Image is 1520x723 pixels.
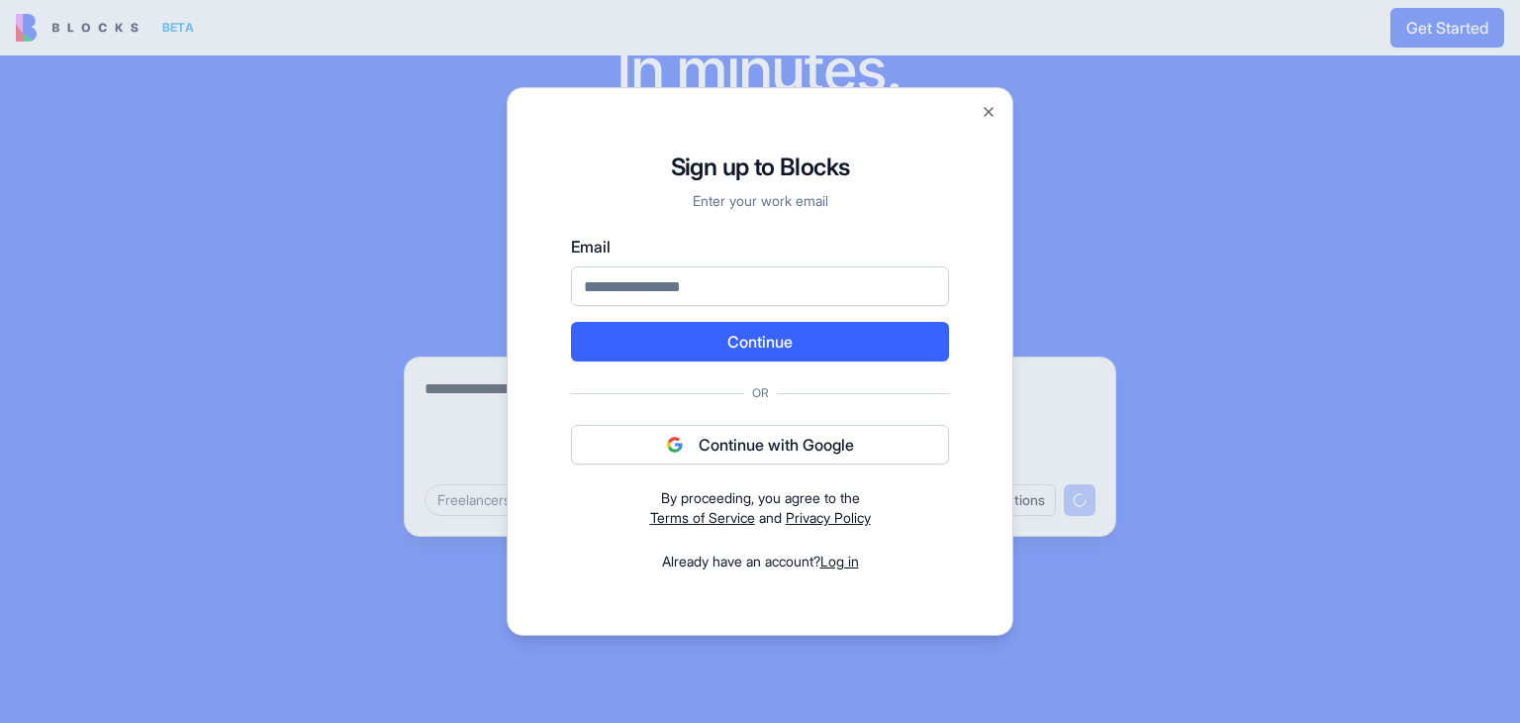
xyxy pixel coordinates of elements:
div: Already have an account? [571,552,949,571]
a: Privacy Policy [786,509,871,526]
div: By proceeding, you agree to the [571,488,949,508]
label: Email [571,235,949,258]
img: google logo [667,437,683,453]
div: and [571,488,949,528]
h1: Sign up to Blocks [571,152,949,183]
button: Continue [571,322,949,361]
a: Log in [820,553,859,569]
span: Or [744,385,777,401]
a: Terms of Service [650,509,755,526]
button: Continue with Google [571,425,949,465]
p: Enter your work email [571,191,949,211]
